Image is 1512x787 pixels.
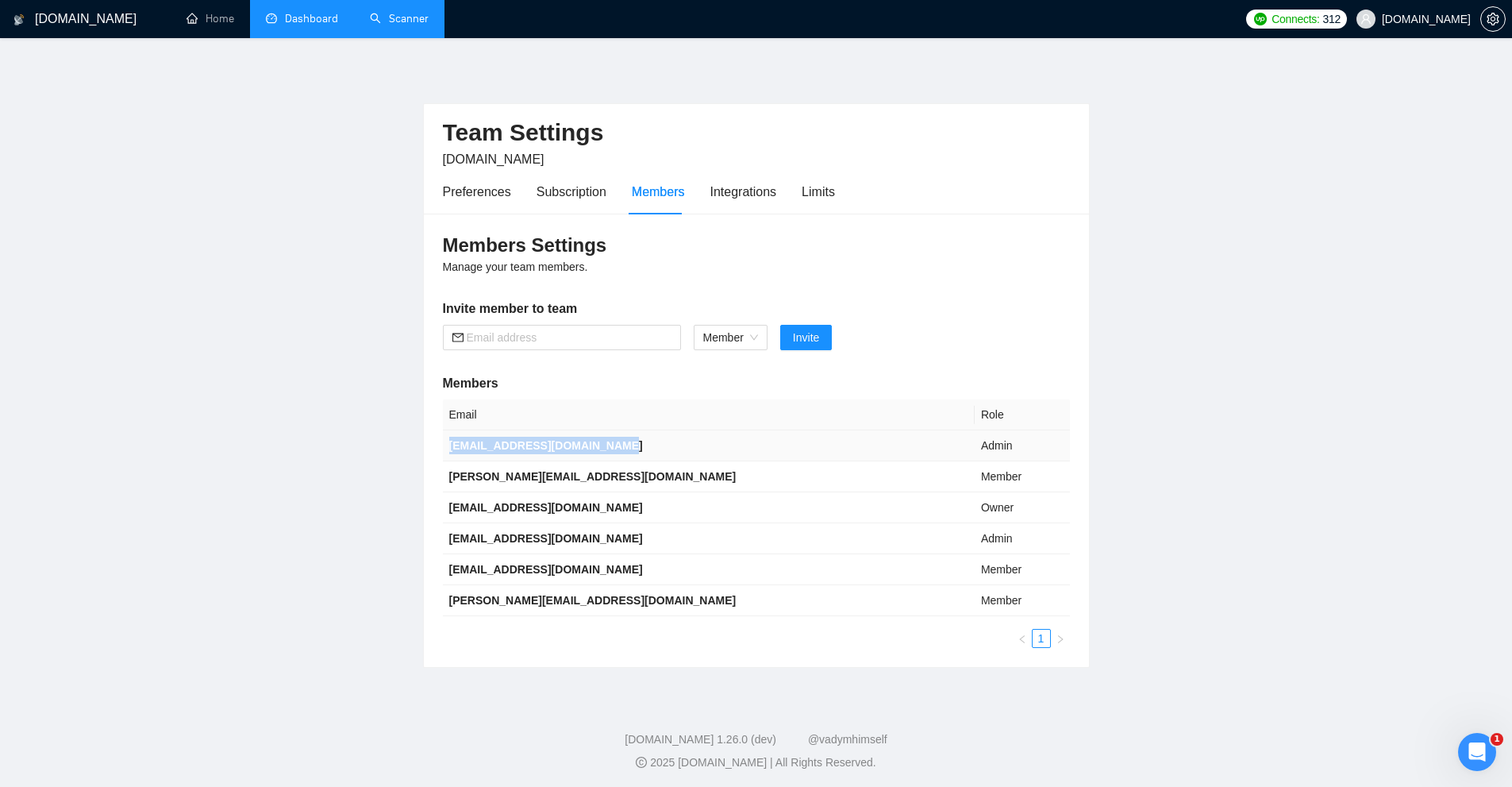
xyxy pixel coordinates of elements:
[975,492,1070,523] td: Owner
[975,461,1070,492] td: Member
[443,233,1070,258] h3: Members Settings
[710,182,777,202] div: Integrations
[449,470,737,483] b: [PERSON_NAME][EMAIL_ADDRESS][DOMAIN_NAME]
[1480,13,1506,25] a: setting
[467,329,671,346] input: Email address
[1013,629,1032,648] button: left
[443,399,975,430] th: Email
[625,733,776,746] a: [DOMAIN_NAME] 1.26.0 (dev)
[370,12,429,25] a: searchScanner
[802,182,835,202] div: Limits
[449,439,643,452] b: [EMAIL_ADDRESS][DOMAIN_NAME]
[975,554,1070,585] td: Member
[793,329,819,346] span: Invite
[1033,630,1050,647] a: 1
[632,182,685,202] div: Members
[443,182,511,202] div: Preferences
[443,117,1070,149] h2: Team Settings
[449,563,643,576] b: [EMAIL_ADDRESS][DOMAIN_NAME]
[780,325,832,350] button: Invite
[443,374,1070,393] h5: Members
[13,754,1499,771] div: 2025 [DOMAIN_NAME] | All Rights Reserved.
[1360,14,1372,25] span: user
[975,585,1070,616] td: Member
[1458,733,1496,771] iframe: Intercom live chat
[452,332,464,343] span: mail
[1272,10,1319,28] span: Connects:
[1051,629,1070,648] li: Next Page
[636,757,647,768] span: copyright
[703,326,758,349] span: Member
[266,12,338,25] a: dashboardDashboard
[449,594,737,607] b: [PERSON_NAME][EMAIL_ADDRESS][DOMAIN_NAME]
[975,523,1070,554] td: Admin
[1051,629,1070,648] button: right
[443,260,588,273] span: Manage your team members.
[1013,629,1032,648] li: Previous Page
[13,7,25,33] img: logo
[1480,6,1506,32] button: setting
[1491,733,1503,746] span: 1
[1481,13,1505,25] span: setting
[1032,629,1051,648] li: 1
[443,299,1070,318] h5: Invite member to team
[975,399,1070,430] th: Role
[443,152,544,166] span: [DOMAIN_NAME]
[1056,635,1065,644] span: right
[1018,635,1027,644] span: left
[187,12,234,25] a: homeHome
[537,182,606,202] div: Subscription
[1254,13,1267,25] img: upwork-logo.png
[975,430,1070,461] td: Admin
[808,733,887,746] a: @vadymhimself
[449,532,643,545] b: [EMAIL_ADDRESS][DOMAIN_NAME]
[449,501,643,514] b: [EMAIL_ADDRESS][DOMAIN_NAME]
[1323,10,1341,28] span: 312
